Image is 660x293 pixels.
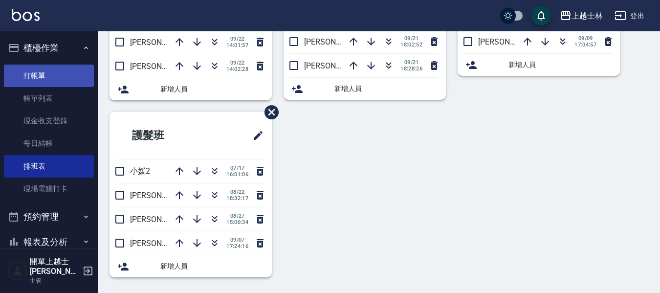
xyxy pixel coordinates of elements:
img: Logo [12,9,40,21]
span: [PERSON_NAME]12 [130,215,198,224]
span: 09/22 [226,60,248,66]
div: 上越士林 [572,10,603,22]
span: [PERSON_NAME]8 [130,191,193,200]
span: 18:02:52 [400,42,422,48]
span: 17:24:16 [226,243,248,249]
span: 09/07 [226,237,248,243]
span: 08/22 [226,189,248,195]
span: 新增人員 [160,84,264,94]
span: 刪除班表 [257,98,280,127]
span: 15:00:34 [226,219,248,225]
span: 新增人員 [160,261,264,271]
span: [PERSON_NAME]12 [304,37,372,46]
img: Person [8,261,27,281]
span: 小媛2 [130,166,150,176]
a: 打帳單 [4,65,94,87]
span: [PERSON_NAME]12 [130,62,198,71]
span: [PERSON_NAME]8 [304,61,367,70]
span: 09/21 [400,59,422,66]
div: 新增人員 [458,54,620,76]
a: 每日結帳 [4,132,94,155]
span: 07/17 [226,165,248,171]
button: 櫃檯作業 [4,35,94,61]
span: [PERSON_NAME]8 [130,38,193,47]
span: 09/22 [226,36,248,42]
a: 現金收支登錄 [4,110,94,132]
span: 修改班表的標題 [246,124,264,147]
button: save [531,6,551,25]
span: 新增人員 [508,60,612,70]
h5: 開單上越士[PERSON_NAME] [30,257,80,276]
span: 08/27 [226,213,248,219]
span: 14:02:28 [226,66,248,72]
button: 登出 [611,7,648,25]
span: 17:04:57 [574,42,596,48]
span: [PERSON_NAME]12 [130,239,198,248]
span: 16:01:06 [226,171,248,178]
p: 主管 [30,276,80,285]
span: 新增人員 [334,84,438,94]
a: 現場電腦打卡 [4,178,94,200]
h2: 護髮班 [117,118,213,153]
a: 排班表 [4,155,94,178]
span: 18:28:26 [400,66,422,72]
div: 新增人員 [284,78,446,100]
div: 新增人員 [110,255,272,277]
span: 09/21 [400,35,422,42]
div: 新增人員 [110,78,272,100]
span: 18:32:17 [226,195,248,202]
span: 09/09 [574,35,596,42]
span: [PERSON_NAME]12 [478,37,546,46]
span: 14:01:57 [226,42,248,48]
button: 報表及分析 [4,229,94,255]
button: 預約管理 [4,204,94,229]
a: 帳單列表 [4,87,94,110]
button: 上越士林 [556,6,607,26]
